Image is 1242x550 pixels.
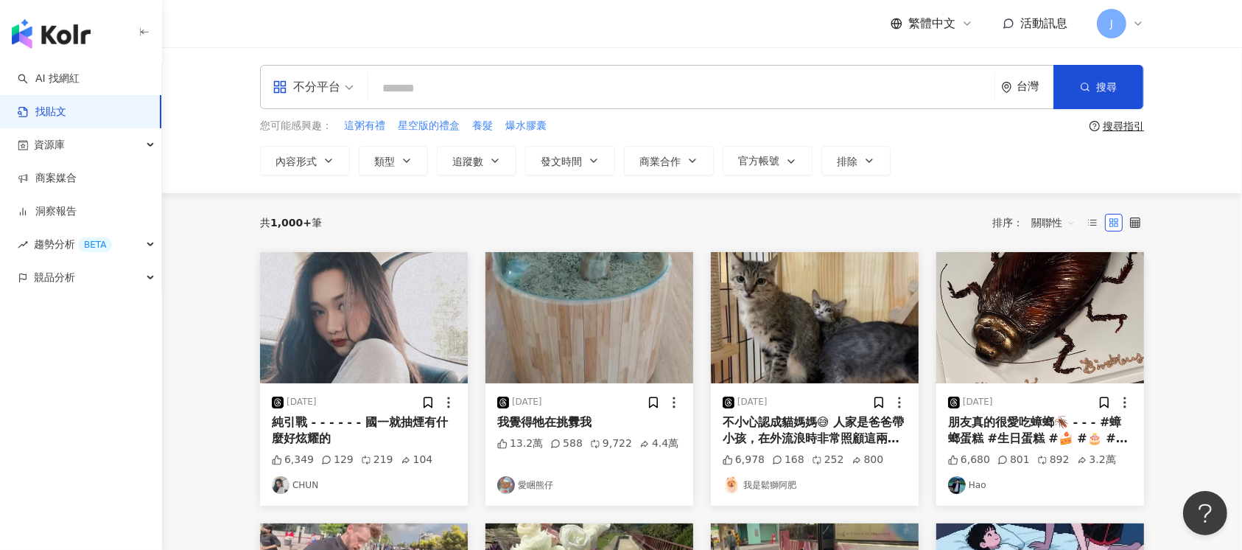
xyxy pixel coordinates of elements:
[723,476,907,494] a: KOL Avatar我是鬆獅阿肥
[1103,120,1144,132] div: 搜尋指引
[1031,211,1076,234] span: 關聯性
[837,156,857,167] span: 排除
[948,453,990,467] div: 6,680
[398,119,460,133] span: 星空版的禮盒
[936,252,1144,383] img: post-image
[361,453,393,467] div: 219
[738,155,779,167] span: 官方帳號
[723,146,813,175] button: 官方帳號
[272,476,456,494] a: KOL AvatarCHUN
[908,15,955,32] span: 繁體中文
[624,146,714,175] button: 商業合作
[505,118,547,134] button: 爆水膠囊
[272,414,456,448] div: 純引戰 - - - - - - 國一就抽煙有什麼好炫耀的
[12,19,91,49] img: logo
[401,453,433,467] div: 104
[948,476,966,494] img: KOL Avatar
[260,217,322,229] div: 共 筆
[963,396,993,408] div: [DATE]
[1090,121,1100,131] span: question-circle
[260,252,468,383] img: post-image
[505,119,547,133] span: 爆水膠囊
[590,436,632,451] div: 9,722
[452,156,483,167] span: 追蹤數
[321,453,354,467] div: 129
[812,453,844,467] div: 252
[1053,65,1143,109] button: 搜尋
[852,453,884,467] div: 800
[343,118,386,134] button: 這粥有禮
[270,217,312,229] span: 1,000+
[260,146,350,175] button: 內容形式
[34,228,112,261] span: 趨勢分析
[1001,82,1012,93] span: environment
[711,252,919,383] img: post-image
[1096,81,1117,93] span: 搜尋
[273,75,340,99] div: 不分平台
[374,156,395,167] span: 類型
[18,171,77,186] a: 商案媒合
[497,476,681,494] a: KOL Avatar愛睏熊仔
[1017,80,1053,93] div: 台灣
[639,436,678,451] div: 4.4萬
[1110,15,1113,32] span: J
[273,80,287,94] span: appstore
[497,436,543,451] div: 13.2萬
[948,476,1132,494] a: KOL AvatarHao
[359,146,428,175] button: 類型
[772,453,804,467] div: 168
[1077,453,1116,467] div: 3.2萬
[18,105,66,119] a: 找貼文
[1037,453,1070,467] div: 892
[512,396,542,408] div: [DATE]
[948,414,1132,448] div: 朋友真的很愛吃蟑螂🪳 - - - #蟑螂蛋糕 #生日蛋糕 #🍰 #🎂 #慶生 #台中蛋糕
[34,261,75,294] span: 競品分析
[497,414,681,431] div: 我覺得牠在挑釁我
[497,476,515,494] img: KOL Avatar
[1020,16,1067,30] span: 活動訊息
[276,156,317,167] span: 內容形式
[437,146,516,175] button: 追蹤數
[18,240,28,250] span: rise
[997,453,1030,467] div: 801
[992,211,1084,234] div: 排序：
[260,119,332,133] span: 您可能感興趣：
[287,396,317,408] div: [DATE]
[397,118,460,134] button: 星空版的禮盒
[723,414,907,448] div: 不小心認成貓媽媽😅 人家是爸爸帶小孩，在外流浪時非常照顧這兩隻幼貓被誤以為是貓媽媽 結果有蛋蛋😳 黑虎斑是小男生 白襪子是小女生 約三個月大 貓爸爸這兩天會送紮
[821,146,891,175] button: 排除
[78,237,112,252] div: BETA
[272,453,314,467] div: 6,349
[723,453,765,467] div: 6,978
[550,436,583,451] div: 588
[639,156,681,167] span: 商業合作
[18,204,77,219] a: 洞察報告
[525,146,615,175] button: 發文時間
[18,72,80,86] a: searchAI 找網紅
[472,119,493,133] span: 養髮
[1183,491,1227,535] iframe: Help Scout Beacon - Open
[272,476,290,494] img: KOL Avatar
[471,118,494,134] button: 養髮
[737,396,768,408] div: [DATE]
[485,252,693,383] img: post-image
[344,119,385,133] span: 這粥有禮
[723,476,740,494] img: KOL Avatar
[34,128,65,161] span: 資源庫
[541,156,582,167] span: 發文時間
